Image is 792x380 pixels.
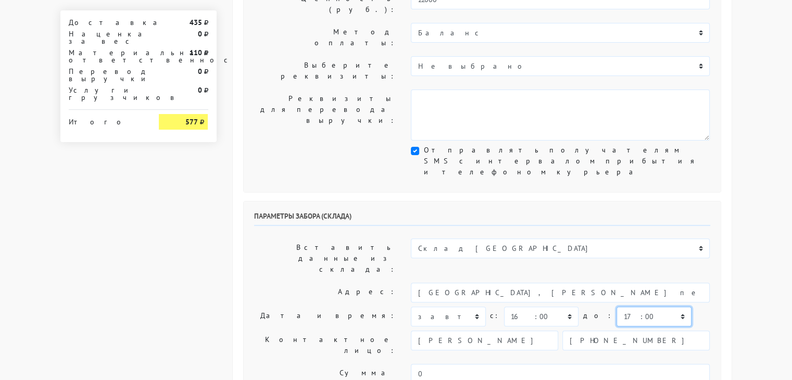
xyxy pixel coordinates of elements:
[562,331,710,350] input: Телефон
[423,145,710,178] label: Отправлять получателям SMS с интервалом прибытия и телефоном курьера
[197,85,202,95] strong: 0
[411,331,558,350] input: Имя
[189,48,202,57] strong: 110
[61,49,152,64] div: Материальная ответственность
[61,19,152,26] div: Доставка
[246,23,404,52] label: Метод оплаты:
[490,307,500,325] label: c:
[61,86,152,101] div: Услуги грузчиков
[583,307,612,325] label: до:
[189,18,202,27] strong: 435
[246,283,404,302] label: Адрес:
[185,117,197,126] strong: 577
[69,114,144,125] div: Итого
[61,30,152,45] div: Наценка за вес
[197,29,202,39] strong: 0
[246,307,404,326] label: Дата и время:
[246,331,404,360] label: Контактное лицо:
[246,238,404,278] label: Вставить данные из склада:
[61,68,152,82] div: Перевод выручки
[246,56,404,85] label: Выберите реквизиты:
[197,67,202,76] strong: 0
[246,90,404,141] label: Реквизиты для перевода выручки:
[254,212,710,226] h6: Параметры забора (склада)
